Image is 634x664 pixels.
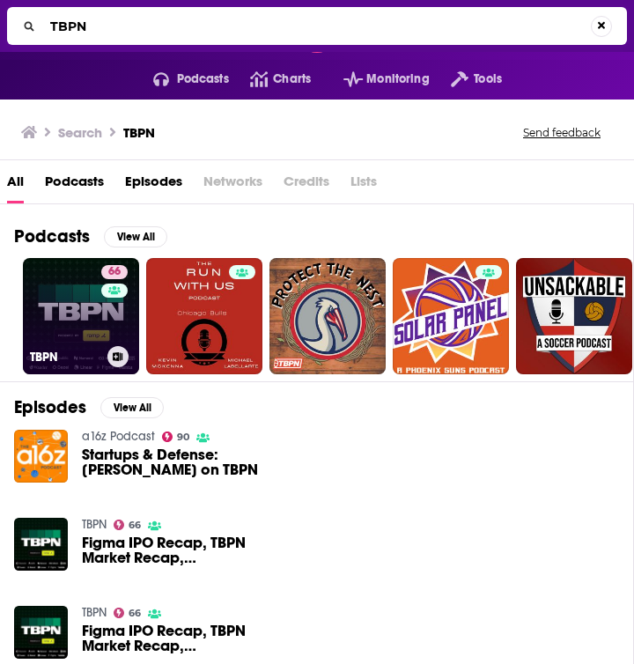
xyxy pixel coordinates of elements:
[14,396,164,418] a: EpisodesView All
[104,226,167,247] button: View All
[273,67,311,92] span: Charts
[162,432,190,442] a: 90
[7,7,627,45] div: Search...
[82,535,283,565] a: Figma IPO Recap, TBPN Market Recap, Ray Dalio Steps Down From Bridgewater, Coinbase Earnings Upda...
[108,263,121,281] span: 66
[82,429,155,444] a: a16z Podcast
[366,67,429,92] span: Monitoring
[30,350,100,365] h3: TBPN
[518,125,606,140] button: Send feedback
[132,65,229,93] button: open menu
[129,521,141,529] span: 66
[45,167,104,203] a: Podcasts
[14,225,167,247] a: PodcastsView All
[58,124,102,141] h3: Search
[474,67,502,92] span: Tools
[129,609,141,617] span: 66
[82,605,107,620] a: TBPN
[430,65,502,93] button: open menu
[125,167,182,203] a: Episodes
[82,623,283,653] a: Figma IPO Recap, TBPN Market Recap, Ray Dalio Steps Down From Bridgewater, Coinbase Earnings Upda...
[114,608,142,618] a: 66
[82,535,283,565] span: Figma IPO Recap, TBPN Market Recap, [PERSON_NAME] Steps Down From Bridgewater, Coinbase Earnings ...
[177,67,229,92] span: Podcasts
[101,265,128,279] a: 66
[82,447,283,477] a: Startups & Defense: Katherine Boyle on TBPN
[229,65,311,93] a: Charts
[82,517,107,532] a: TBPN
[14,225,90,247] h2: Podcasts
[322,65,430,93] button: open menu
[114,520,142,530] a: 66
[100,397,164,418] button: View All
[14,396,86,418] h2: Episodes
[203,167,262,203] span: Networks
[284,167,329,203] span: Credits
[82,447,283,477] span: Startups & Defense: [PERSON_NAME] on TBPN
[23,258,139,374] a: 66TBPN
[14,430,68,483] img: Startups & Defense: Katherine Boyle on TBPN
[14,606,68,660] img: Figma IPO Recap, TBPN Market Recap, Ray Dalio Steps Down From Bridgewater, Coinbase Earnings Upda...
[123,124,155,141] h3: TBPN
[82,623,283,653] span: Figma IPO Recap, TBPN Market Recap, [PERSON_NAME] Steps Down From Bridgewater, Coinbase Earnings ...
[14,518,68,572] img: Figma IPO Recap, TBPN Market Recap, Ray Dalio Steps Down From Bridgewater, Coinbase Earnings Upda...
[350,167,377,203] span: Lists
[7,167,24,203] a: All
[177,433,189,441] span: 90
[43,12,591,41] input: Search...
